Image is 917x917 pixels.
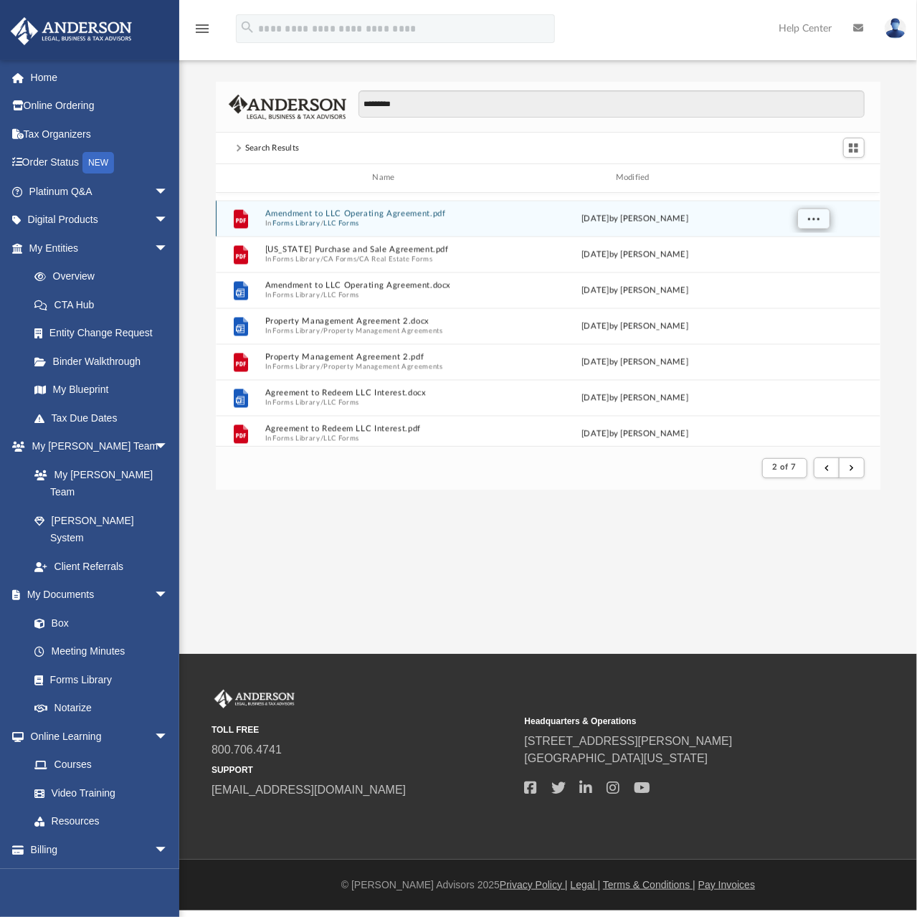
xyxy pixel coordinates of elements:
a: 800.706.4741 [212,743,282,756]
div: © [PERSON_NAME] Advisors 2025 [179,878,917,893]
span: / [320,398,323,407]
button: Agreement to Redeem LLC Interest.pdf [265,424,508,434]
input: Search files and folders [358,90,864,118]
a: Notarize [20,694,183,723]
span: 2 of 7 [773,463,797,471]
a: Resources [20,807,183,836]
button: Property Management Agreement 2.docx [265,317,508,326]
span: In [265,255,508,264]
button: LLC Forms [323,219,359,228]
span: arrow_drop_down [154,432,183,462]
div: NEW [82,152,114,174]
div: Modified [513,171,756,184]
div: grid [216,193,880,446]
span: / [357,255,360,264]
a: My [PERSON_NAME] Teamarrow_drop_down [10,432,183,461]
div: id [763,171,863,184]
a: My [PERSON_NAME] Team [20,460,176,506]
span: / [320,255,323,264]
div: [DATE] by [PERSON_NAME] [514,212,756,225]
button: LLC Forms [323,290,359,300]
span: arrow_drop_down [154,234,183,263]
span: arrow_drop_down [154,177,183,206]
div: Name [265,171,508,184]
span: In [265,219,508,228]
small: SUPPORT [212,764,515,776]
a: Order StatusNEW [10,148,190,178]
a: Client Referrals [20,552,183,581]
button: Amendment to LLC Operating Agreement.pdf [265,209,508,219]
button: Forms Library [273,326,320,336]
a: Entity Change Request [20,319,190,348]
a: Meeting Minutes [20,637,183,666]
a: Online Ordering [10,92,190,120]
span: In [265,290,508,300]
a: My Blueprint [20,376,183,404]
span: / [320,362,323,371]
a: [EMAIL_ADDRESS][DOMAIN_NAME] [212,784,406,796]
button: CA Real Estate Forms [360,255,433,264]
a: My Entitiesarrow_drop_down [10,234,190,262]
a: Privacy Policy | [500,879,568,890]
span: arrow_drop_down [154,835,183,865]
span: / [320,326,323,336]
span: In [265,398,508,407]
span: / [320,434,323,443]
button: Forms Library [273,219,320,228]
button: CA Forms [323,255,356,264]
img: User Pic [885,18,906,39]
span: arrow_drop_down [154,722,183,751]
a: Tax Due Dates [20,404,190,432]
button: Agreement to Redeem LLC Interest.docx [265,389,508,398]
div: [DATE] by [PERSON_NAME] [514,248,756,261]
button: Switch to Grid View [843,138,865,158]
a: My Documentsarrow_drop_down [10,581,183,609]
button: Property Management Agreements [323,362,443,371]
a: [PERSON_NAME] System [20,506,183,552]
a: Events Calendar [10,864,190,893]
a: Billingarrow_drop_down [10,835,190,864]
button: [US_STATE] Purchase and Sale Agreement.pdf [265,245,508,255]
a: Box [20,609,176,637]
span: / [320,290,323,300]
img: Anderson Advisors Platinum Portal [212,690,298,708]
a: Forms Library [20,665,176,694]
button: 2 of 7 [762,458,807,478]
small: TOLL FREE [212,723,515,736]
a: [GEOGRAPHIC_DATA][US_STATE] [525,752,708,764]
div: id [222,171,258,184]
span: In [265,362,508,371]
span: arrow_drop_down [154,581,183,610]
a: Home [10,63,190,92]
span: arrow_drop_down [154,206,183,235]
i: search [239,19,255,35]
button: More options [797,208,830,229]
a: [STREET_ADDRESS][PERSON_NAME] [525,735,733,747]
button: Forms Library [273,362,320,371]
div: Search Results [245,142,300,155]
a: Binder Walkthrough [20,347,190,376]
img: Anderson Advisors Platinum Portal [6,17,136,45]
a: Tax Organizers [10,120,190,148]
span: In [265,434,508,443]
a: Platinum Q&Aarrow_drop_down [10,177,190,206]
small: Headquarters & Operations [525,715,828,728]
button: Forms Library [273,398,320,407]
a: Terms & Conditions | [603,879,695,890]
div: [DATE] by [PERSON_NAME] [514,356,756,369]
button: Forms Library [273,290,320,300]
i: menu [194,20,211,37]
button: Forms Library [273,255,320,264]
div: [DATE] by [PERSON_NAME] [514,320,756,333]
button: LLC Forms [323,434,359,443]
button: LLC Forms [323,398,359,407]
a: Overview [20,262,190,291]
a: Pay Invoices [698,879,755,890]
button: Property Management Agreements [323,326,443,336]
a: Legal | [571,879,601,890]
a: Online Learningarrow_drop_down [10,722,183,751]
button: Property Management Agreement 2.pdf [265,353,508,362]
button: Amendment to LLC Operating Agreement.docx [265,281,508,290]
